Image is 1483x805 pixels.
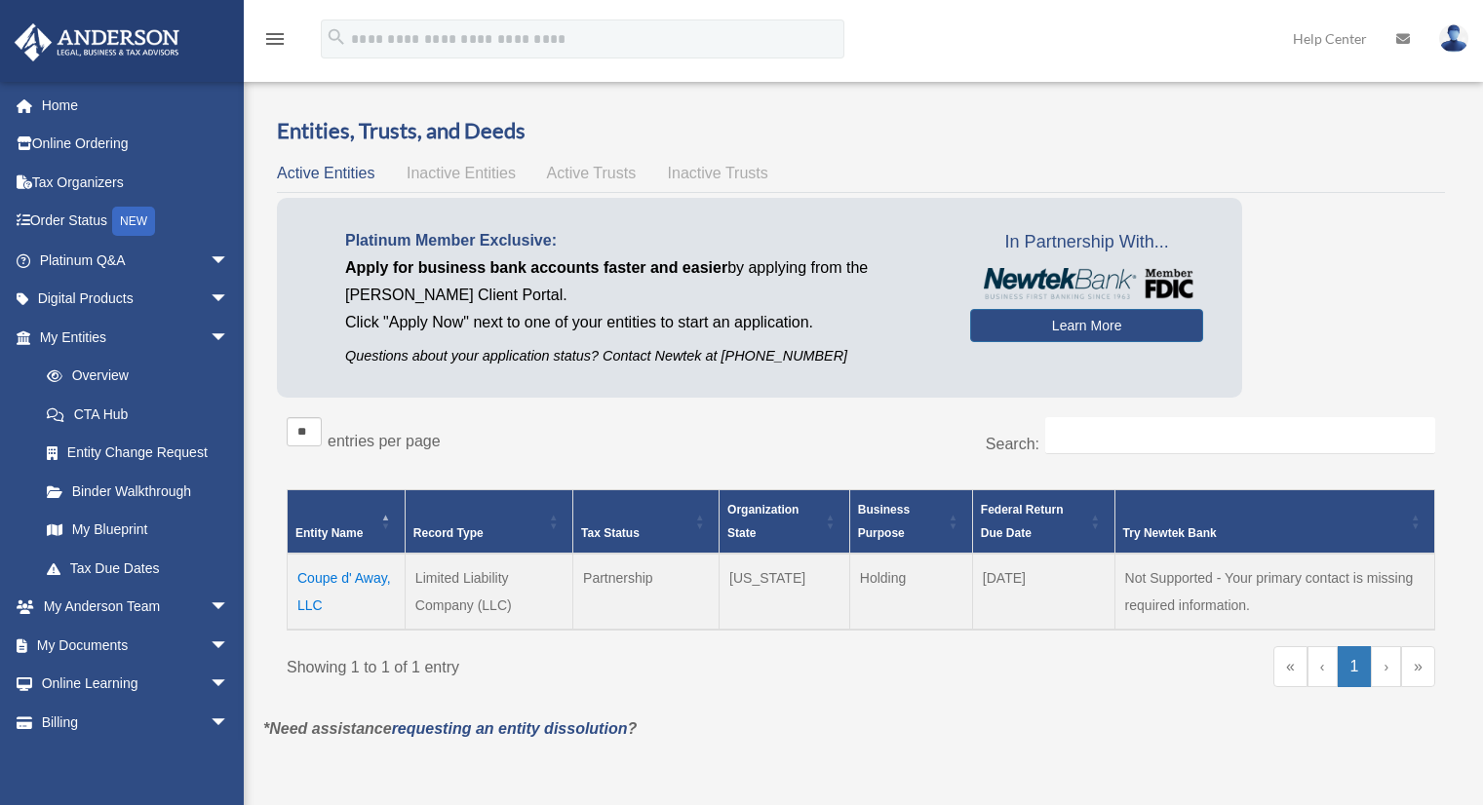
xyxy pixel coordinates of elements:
img: User Pic [1439,24,1468,53]
td: [DATE] [972,554,1114,630]
a: My Entitiesarrow_drop_down [14,318,249,357]
p: by applying from the [PERSON_NAME] Client Portal. [345,254,941,309]
a: requesting an entity dissolution [392,720,628,737]
a: Tax Organizers [14,163,258,202]
a: Online Learningarrow_drop_down [14,665,258,704]
span: arrow_drop_down [210,703,249,743]
th: Entity Name: Activate to invert sorting [288,489,406,554]
span: Inactive Trusts [668,165,768,181]
span: Tax Status [581,526,640,540]
img: NewtekBankLogoSM.png [980,268,1193,299]
th: Federal Return Due Date: Activate to sort [972,489,1114,554]
span: Active Trusts [547,165,637,181]
td: [US_STATE] [720,554,850,630]
i: search [326,26,347,48]
a: Previous [1307,646,1338,687]
label: entries per page [328,433,441,449]
td: Limited Liability Company (LLC) [405,554,572,630]
span: arrow_drop_down [210,626,249,666]
a: Digital Productsarrow_drop_down [14,280,258,319]
a: My Anderson Teamarrow_drop_down [14,588,258,627]
td: Not Supported - Your primary contact is missing required information. [1114,554,1434,630]
span: arrow_drop_down [210,588,249,628]
td: Holding [849,554,972,630]
span: Organization State [727,503,799,540]
span: Apply for business bank accounts faster and easier [345,259,727,276]
a: CTA Hub [27,395,249,434]
em: *Need assistance ? [263,720,637,737]
a: Tax Due Dates [27,549,249,588]
span: Federal Return Due Date [981,503,1064,540]
div: NEW [112,207,155,236]
span: In Partnership With... [970,227,1203,258]
a: Online Ordering [14,125,258,164]
th: Record Type: Activate to sort [405,489,572,554]
a: Entity Change Request [27,434,249,473]
p: Click "Apply Now" next to one of your entities to start an application. [345,309,941,336]
p: Questions about your application status? Contact Newtek at [PHONE_NUMBER] [345,344,941,368]
a: My Documentsarrow_drop_down [14,626,258,665]
th: Business Purpose: Activate to sort [849,489,972,554]
span: arrow_drop_down [210,318,249,358]
td: Coupe d' Away, LLC [288,554,406,630]
span: Record Type [413,526,484,540]
span: Entity Name [295,526,363,540]
span: Active Entities [277,165,374,181]
a: My Blueprint [27,511,249,550]
div: Try Newtek Bank [1123,521,1405,545]
a: Home [14,86,258,125]
th: Try Newtek Bank : Activate to sort [1114,489,1434,554]
a: Next [1371,646,1401,687]
img: Anderson Advisors Platinum Portal [9,23,185,61]
label: Search: [986,436,1039,452]
i: menu [263,27,287,51]
a: Order StatusNEW [14,202,258,242]
span: Inactive Entities [407,165,516,181]
a: First [1273,646,1307,687]
span: arrow_drop_down [210,241,249,281]
a: Last [1401,646,1435,687]
span: Business Purpose [858,503,910,540]
a: menu [263,34,287,51]
h3: Entities, Trusts, and Deeds [277,116,1445,146]
div: Showing 1 to 1 of 1 entry [287,646,846,681]
a: Learn More [970,309,1203,342]
th: Tax Status: Activate to sort [573,489,720,554]
span: arrow_drop_down [210,665,249,705]
a: Overview [27,357,239,396]
a: Binder Walkthrough [27,472,249,511]
span: arrow_drop_down [210,280,249,320]
a: 1 [1338,646,1372,687]
p: Platinum Member Exclusive: [345,227,941,254]
a: Platinum Q&Aarrow_drop_down [14,241,258,280]
td: Partnership [573,554,720,630]
a: Billingarrow_drop_down [14,703,258,742]
th: Organization State: Activate to sort [720,489,850,554]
